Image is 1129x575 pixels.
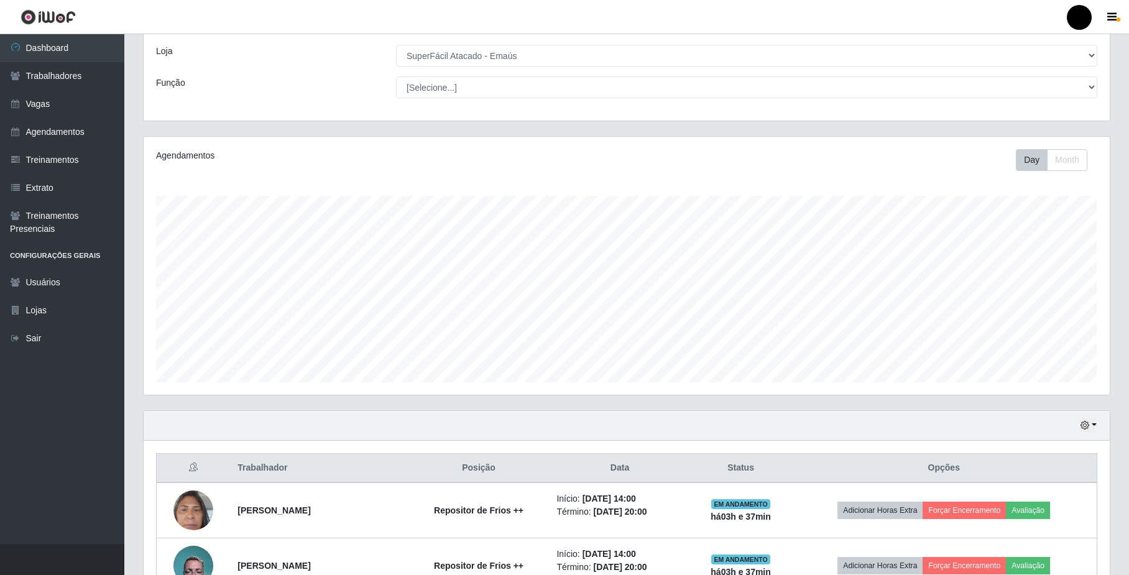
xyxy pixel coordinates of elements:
time: [DATE] 14:00 [583,494,636,504]
div: Agendamentos [156,149,537,162]
strong: Repositor de Frios ++ [434,561,523,571]
button: Avaliação [1006,557,1050,574]
button: Month [1047,149,1087,171]
button: Adicionar Horas Extra [837,557,923,574]
strong: [PERSON_NAME] [237,505,310,515]
th: Data [549,454,690,483]
strong: há 03 h e 37 min [711,512,771,522]
div: Toolbar with button groups [1016,149,1097,171]
button: Day [1016,149,1048,171]
label: Loja [156,45,172,58]
th: Status [691,454,791,483]
time: [DATE] 20:00 [594,507,647,517]
label: Função [156,76,185,90]
button: Avaliação [1006,502,1050,519]
div: First group [1016,149,1087,171]
th: Trabalhador [230,454,408,483]
button: Forçar Encerramento [923,502,1006,519]
time: [DATE] 14:00 [583,549,636,559]
th: Posição [408,454,550,483]
strong: [PERSON_NAME] [237,561,310,571]
li: Início: [556,548,683,561]
li: Término: [556,505,683,518]
span: EM ANDAMENTO [711,554,770,564]
span: EM ANDAMENTO [711,499,770,509]
button: Adicionar Horas Extra [837,502,923,519]
img: 1706817877089.jpeg [173,484,213,536]
li: Término: [556,561,683,574]
img: CoreUI Logo [21,9,76,25]
time: [DATE] 20:00 [594,562,647,572]
button: Forçar Encerramento [923,557,1006,574]
li: Início: [556,492,683,505]
th: Opções [791,454,1097,483]
strong: Repositor de Frios ++ [434,505,523,515]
